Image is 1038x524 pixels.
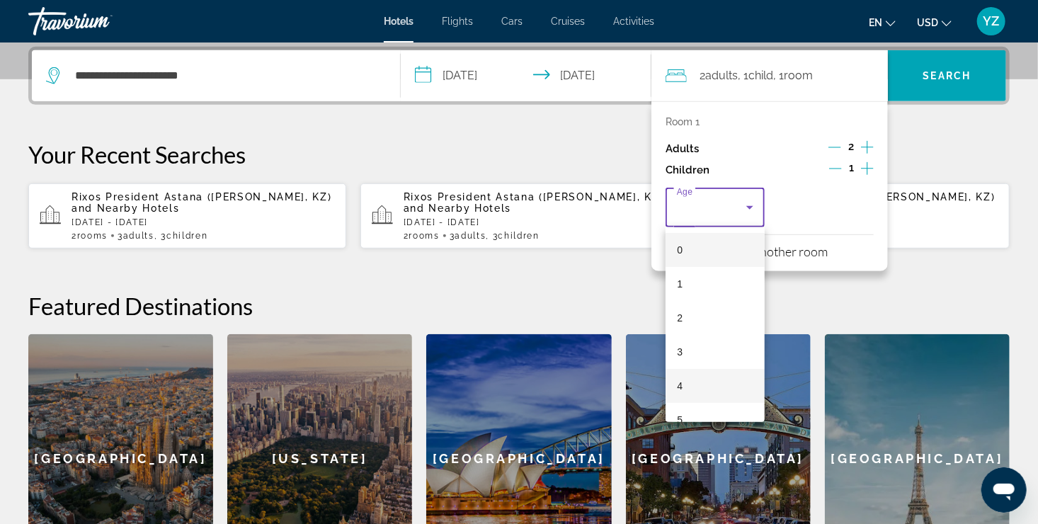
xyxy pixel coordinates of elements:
iframe: Кнопка запуска окна обмена сообщениями [981,467,1027,513]
mat-option: 1 years old [666,267,765,301]
span: 3 [677,343,683,360]
mat-option: 3 years old [666,335,765,369]
mat-option: 4 years old [666,369,765,403]
mat-option: 2 years old [666,301,765,335]
span: 5 [677,411,683,428]
span: 2 [677,309,683,326]
span: 0 [677,241,683,258]
mat-option: 0 years old [666,233,765,267]
mat-option: 5 years old [666,403,765,437]
span: 4 [677,377,683,394]
span: 1 [677,275,683,292]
